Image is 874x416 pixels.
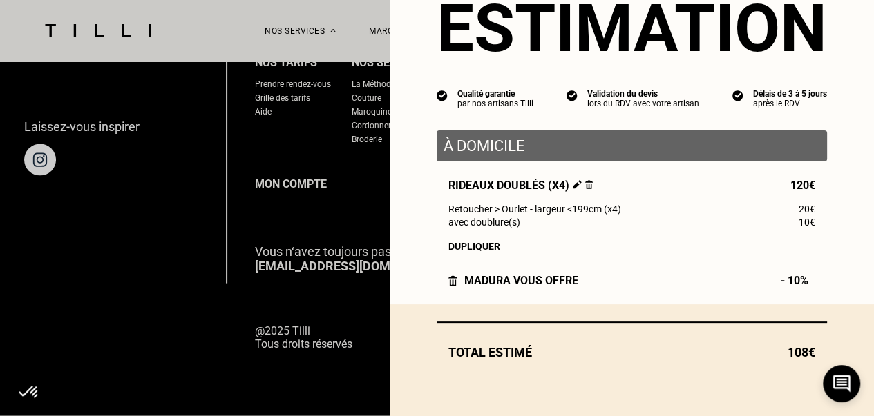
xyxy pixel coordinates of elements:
div: Dupliquer [448,241,815,252]
div: par nos artisans Tilli [457,99,533,108]
img: Supprimer [585,180,593,189]
img: icon list info [567,89,578,101]
span: avec doublure(s) [448,217,520,228]
img: icon list info [437,89,448,101]
div: Validation du devis [587,89,699,99]
span: 108€ [788,345,815,359]
span: 10€ [799,217,815,228]
div: Madura vous offre [448,274,578,287]
span: 20€ [799,204,815,215]
div: après le RDV [753,99,827,108]
div: lors du RDV avec votre artisan [587,99,699,108]
p: À domicile [444,137,820,155]
span: Rideaux doublés (x4) [448,179,593,192]
span: Retoucher > Ourlet - largeur <199cm (x4) [448,204,621,215]
span: - 10% [781,274,815,287]
img: Éditer [573,180,582,189]
div: Délais de 3 à 5 jours [753,89,827,99]
span: 120€ [790,179,815,192]
img: icon list info [732,89,743,101]
div: Total estimé [437,345,827,359]
div: Qualité garantie [457,89,533,99]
